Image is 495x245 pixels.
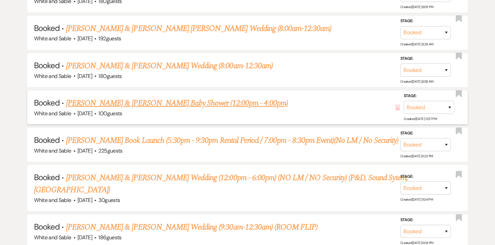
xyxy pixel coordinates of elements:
a: [PERSON_NAME] & [PERSON_NAME] Wedding (9:30am-12:30am) (ROOM FLIP) [66,221,318,233]
span: [DATE] [77,73,92,80]
span: 186 guests [98,234,121,241]
span: 192 guests [98,35,121,42]
span: 225 guests [98,147,122,154]
span: Booked [34,23,60,33]
label: Stage: [400,173,451,180]
a: [PERSON_NAME] & [PERSON_NAME] Wedding (12:00pm - 6:00pm) (NO LM / NO Security) (P&D, Sound Sytem,... [34,172,408,196]
span: Booked [34,135,60,145]
span: 100 guests [98,110,122,117]
a: [PERSON_NAME] & [PERSON_NAME] Wedding (8:00am-12:30am) [66,60,273,72]
a: [PERSON_NAME] & [PERSON_NAME] Baby Shower (12:00pm - 4:00pm) [66,97,288,109]
span: Created: [DATE] 12:57 PM [404,117,437,121]
span: 180 guests [98,73,122,80]
label: Stage: [400,216,451,224]
span: [DATE] [77,110,92,117]
span: [DATE] [77,197,92,204]
span: Created: [DATE] 8:29 AM [400,42,433,46]
span: [DATE] [77,147,92,154]
a: [PERSON_NAME] & [PERSON_NAME] [PERSON_NAME] Wedding (8:00am-12:30am) [66,23,332,35]
span: White and Sable [34,35,71,42]
span: White and Sable [34,197,71,204]
span: 30 guests [98,197,120,204]
label: Stage: [400,130,451,137]
span: White and Sable [34,110,71,117]
span: [DATE] [77,234,92,241]
span: White and Sable [34,73,71,80]
span: Booked [34,172,60,182]
a: [PERSON_NAME] Book Launch (5:30pm - 9:30pm Rental Period / 7:00pm - 8:30pm Event)(No LM / No Secu... [66,134,398,147]
span: Booked [34,221,60,232]
span: Booked [34,97,60,108]
span: Created: [DATE] 9:05 PM [400,5,433,9]
span: Created: [DATE] 6:23 PM [400,154,433,158]
label: Stage: [404,92,454,100]
span: White and Sable [34,147,71,154]
span: Booked [34,60,60,71]
span: Created: [DATE] 11:34 PM [400,197,433,202]
span: White and Sable [34,234,71,241]
span: Created: [DATE] 6:04 PM [400,241,433,245]
label: Stage: [400,55,451,62]
span: [DATE] [77,35,92,42]
span: Created: [DATE] 8:58 AM [400,79,433,84]
label: Stage: [400,17,451,25]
